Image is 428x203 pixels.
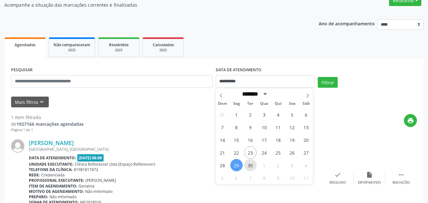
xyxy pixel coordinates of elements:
span: Outubro 7, 2025 [244,172,257,184]
b: Profissional executante: [29,178,84,183]
span: Setembro 27, 2025 [300,146,312,159]
span: Setembro 12, 2025 [286,121,298,133]
div: 1 item filtrado [11,114,84,121]
span: Setembro 14, 2025 [216,134,229,146]
span: Sex [285,102,299,106]
div: de [11,121,84,127]
span: Setembro 16, 2025 [244,134,257,146]
span: Setembro 21, 2025 [216,146,229,159]
span: Setembro 29, 2025 [230,159,243,171]
span: Setembro 28, 2025 [216,159,229,171]
p: Ano de acompanhamento [319,19,375,27]
span: Setembro 17, 2025 [258,134,271,146]
i: print [407,117,414,124]
span: [DATE] 08:00 [77,154,104,162]
span: Outubro 10, 2025 [286,172,298,184]
b: Telefone da clínica: [29,167,73,172]
span: Outubro 1, 2025 [258,159,271,171]
p: Acompanhe a situação das marcações correntes e finalizadas [4,2,298,8]
span: Setembro 24, 2025 [258,146,271,159]
div: [GEOGRAPHIC_DATA], [GEOGRAPHIC_DATA] [29,147,322,152]
i: check [334,171,341,178]
span: Setembro 23, 2025 [244,146,257,159]
span: Outubro 11, 2025 [300,172,312,184]
span: Outubro 6, 2025 [230,172,243,184]
span: Seg [229,102,243,106]
b: Motivo de agendamento: [29,189,84,194]
span: Não informado [49,194,77,200]
span: Setembro 5, 2025 [286,108,298,121]
span: Cancelados [153,42,174,48]
span: Setembro 19, 2025 [286,134,298,146]
b: Preparo: [29,194,48,200]
button: Filtrar [318,77,338,88]
label: DATA DE ATENDIMENTO [216,65,261,75]
span: Agendados [15,42,35,48]
span: Setembro 7, 2025 [216,121,229,133]
span: Outubro 2, 2025 [272,159,284,171]
span: Setembro 25, 2025 [272,146,284,159]
span: Geriatria [79,183,94,189]
span: Setembro 8, 2025 [230,121,243,133]
b: Rede: [29,172,40,178]
button: print [404,114,417,127]
button: Mais filtroskeyboard_arrow_down [11,97,49,108]
span: Qua [257,102,271,106]
span: Outubro 8, 2025 [258,172,271,184]
span: Qui [271,102,285,106]
a: [PERSON_NAME] [29,139,74,146]
img: img [11,139,24,153]
span: Outubro 5, 2025 [216,172,229,184]
div: Exportar (PDF) [358,181,381,185]
span: Não compareceram [54,42,90,48]
i:  [398,171,405,178]
span: Setembro 10, 2025 [258,121,271,133]
span: Credenciada [41,172,65,178]
label: PESQUISAR [11,65,33,75]
div: 2025 [103,48,135,53]
b: Data de atendimento: [29,155,76,161]
div: Resolvido [329,181,346,185]
span: Setembro 13, 2025 [300,121,312,133]
span: Setembro 6, 2025 [300,108,312,121]
div: Página 1 de 1 [11,127,84,133]
div: Mais ações [393,181,410,185]
b: Unidade executante: [29,162,73,167]
span: Setembro 15, 2025 [230,134,243,146]
input: Year [268,91,289,97]
span: Setembro 2, 2025 [244,108,257,121]
span: Setembro 1, 2025 [230,108,243,121]
span: Setembro 20, 2025 [300,134,312,146]
span: Setembro 26, 2025 [286,146,298,159]
i: insert_drive_file [366,171,373,178]
span: 81981817472 [74,167,98,172]
span: Dom [216,102,230,106]
b: Item de agendamento: [29,183,77,189]
span: Sáb [299,102,313,106]
strong: 1927166 marcações agendadas [16,121,84,127]
span: Ter [243,102,257,106]
span: Setembro 4, 2025 [272,108,284,121]
span: Setembro 3, 2025 [258,108,271,121]
span: Outubro 9, 2025 [272,172,284,184]
span: Outubro 3, 2025 [286,159,298,171]
span: Resolvidos [109,42,129,48]
span: [PERSON_NAME] [86,178,116,183]
span: Setembro 11, 2025 [272,121,284,133]
span: Setembro 9, 2025 [244,121,257,133]
span: Clínica Reflorescer Ltda (Espaço Reflorescer) [75,162,155,167]
div: 2025 [54,48,90,53]
span: Agosto 31, 2025 [216,108,229,121]
select: Month [240,91,268,97]
div: 2025 [147,48,179,53]
i: keyboard_arrow_down [38,98,45,105]
span: Não informado [85,189,112,194]
span: Setembro 30, 2025 [244,159,257,171]
span: Setembro 22, 2025 [230,146,243,159]
span: Outubro 4, 2025 [300,159,312,171]
span: Setembro 18, 2025 [272,134,284,146]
